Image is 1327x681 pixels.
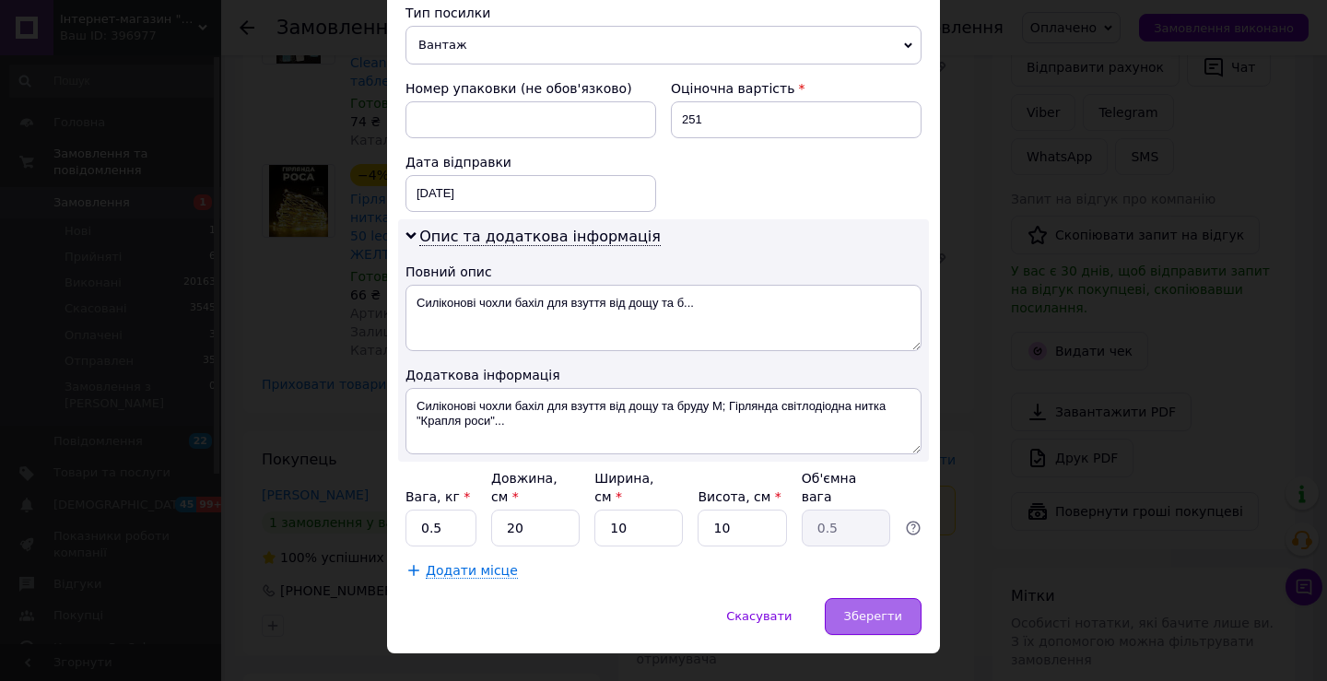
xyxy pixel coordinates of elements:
div: Повний опис [405,263,922,281]
label: Довжина, см [491,471,558,504]
textarea: Силіконові чохли бахіл для взуття від дощу та бруду M; Гірлянда світлодіодна нитка "Крапля роси"... [405,388,922,454]
div: Додаткова інформація [405,366,922,384]
span: Додати місце [426,563,518,579]
label: Ширина, см [594,471,653,504]
label: Висота, см [698,489,781,504]
label: Вага, кг [405,489,470,504]
div: Об'ємна вага [802,469,890,506]
div: Дата відправки [405,153,656,171]
span: Зберегти [844,609,902,623]
span: Вантаж [405,26,922,65]
span: Опис та додаткова інформація [419,228,661,246]
span: Тип посилки [405,6,490,20]
div: Номер упаковки (не обов'язково) [405,79,656,98]
div: Оціночна вартість [671,79,922,98]
span: Скасувати [726,609,792,623]
textarea: Силіконові чохли бахіл для взуття від дощу та б... [405,285,922,351]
